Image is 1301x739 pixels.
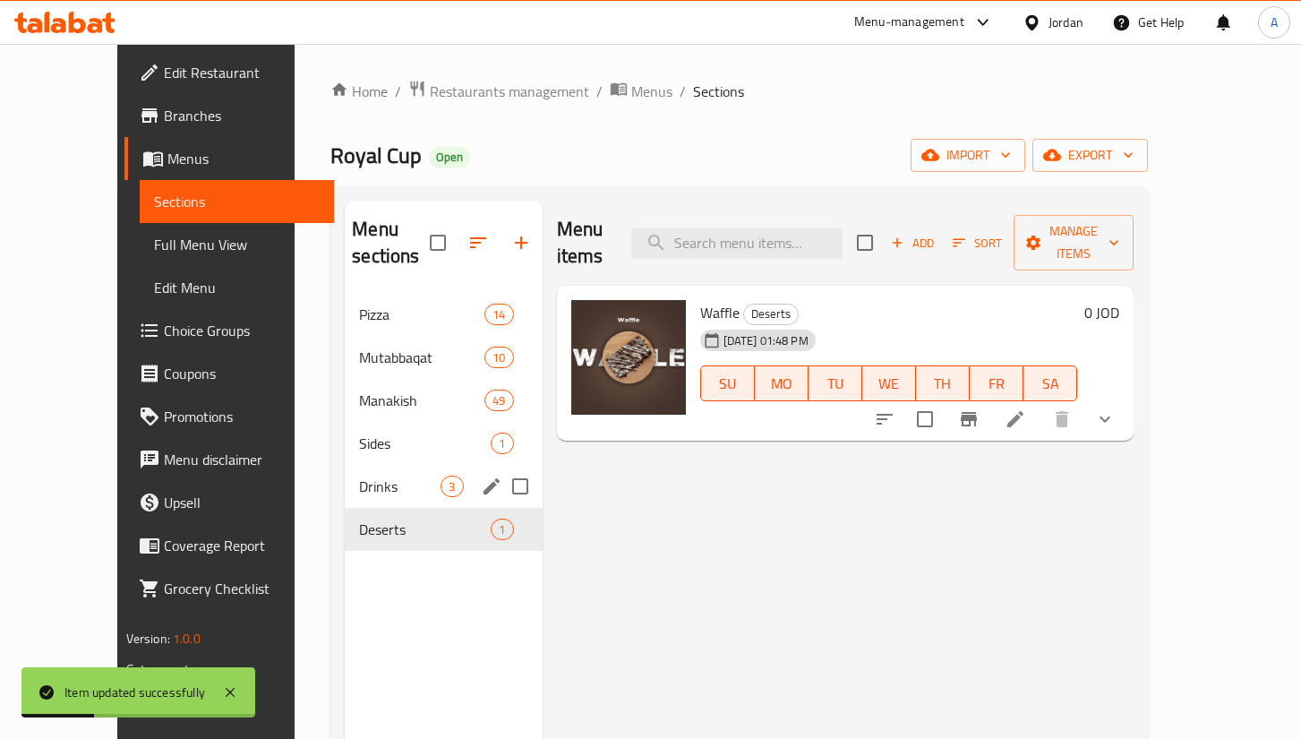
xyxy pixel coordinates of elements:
span: Deserts [744,304,798,324]
button: TU [809,365,862,401]
span: [DATE] 01:48 PM [716,332,816,349]
span: Waffle [700,299,740,326]
div: items [491,519,513,540]
span: Edit Menu [154,277,321,298]
h6: 0 JOD [1084,300,1119,325]
div: Deserts1 [345,508,542,551]
span: Sections [154,191,321,212]
span: Sort sections [457,221,500,264]
div: Jordan [1049,13,1083,32]
a: Edit menu item [1005,408,1026,430]
button: show more [1083,398,1126,441]
button: Branch-specific-item [947,398,990,441]
span: Drinks [359,476,441,497]
span: Pizza [359,304,484,325]
div: items [484,304,513,325]
span: Menu disclaimer [164,449,321,470]
button: FR [970,365,1023,401]
div: items [491,433,513,454]
div: Deserts [743,304,799,325]
span: Menus [631,81,672,102]
span: Sort [953,233,1002,253]
span: MO [762,371,801,397]
a: Menus [610,80,672,103]
span: 1 [492,521,512,538]
li: / [680,81,686,102]
span: Coupons [164,363,321,384]
div: Sides1 [345,422,542,465]
nav: Menu sections [345,286,542,558]
button: Add section [500,221,543,264]
span: 1.0.0 [173,627,201,650]
span: WE [869,371,909,397]
span: Mutabbaqat [359,347,484,368]
span: SA [1031,371,1070,397]
span: Sides [359,433,491,454]
span: import [925,144,1011,167]
span: Upsell [164,492,321,513]
span: Restaurants management [430,81,589,102]
a: Upsell [124,481,335,524]
span: Add item [884,229,941,257]
a: Grocery Checklist [124,567,335,610]
a: Full Menu View [140,223,335,266]
div: Menu-management [854,12,964,33]
a: Home [330,81,388,102]
span: TU [816,371,855,397]
h2: Menu sections [352,216,429,270]
div: Drinks3edit [345,465,542,508]
button: SU [700,365,755,401]
span: Version: [126,627,170,650]
span: Royal Cup [330,135,422,176]
a: Branches [124,94,335,137]
button: import [911,139,1025,172]
a: Edit Restaurant [124,51,335,94]
span: 10 [485,349,512,366]
div: Manakish49 [345,379,542,422]
a: Coverage Report [124,524,335,567]
button: WE [862,365,916,401]
button: edit [478,473,505,500]
img: Waffle [571,300,686,415]
span: Sections [693,81,744,102]
button: SA [1023,365,1077,401]
span: 1 [492,435,512,452]
span: FR [977,371,1016,397]
span: Grocery Checklist [164,578,321,599]
a: Edit Menu [140,266,335,309]
div: items [441,476,463,497]
button: Sort [948,229,1006,257]
span: Sort items [941,229,1014,257]
span: Menus [167,148,321,169]
div: Mutabbaqat10 [345,336,542,379]
span: A [1271,13,1278,32]
span: Choice Groups [164,320,321,341]
button: delete [1040,398,1083,441]
a: Menu disclaimer [124,438,335,481]
span: Open [429,150,470,165]
span: Get support on: [126,657,209,681]
span: Select to update [906,400,944,438]
a: Sections [140,180,335,223]
span: Full Menu View [154,234,321,255]
div: Deserts [359,519,491,540]
span: Promotions [164,406,321,427]
input: search [631,228,843,259]
li: / [596,81,603,102]
span: 3 [441,478,462,495]
a: Choice Groups [124,309,335,352]
span: Manage items [1028,220,1119,265]
nav: breadcrumb [330,80,1148,103]
span: Edit Restaurant [164,62,321,83]
button: sort-choices [863,398,906,441]
a: Coupons [124,352,335,395]
span: Manakish [359,390,484,411]
li: / [395,81,401,102]
span: 49 [485,392,512,409]
span: Add [888,233,937,253]
a: Promotions [124,395,335,438]
a: Restaurants management [408,80,589,103]
span: SU [708,371,748,397]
